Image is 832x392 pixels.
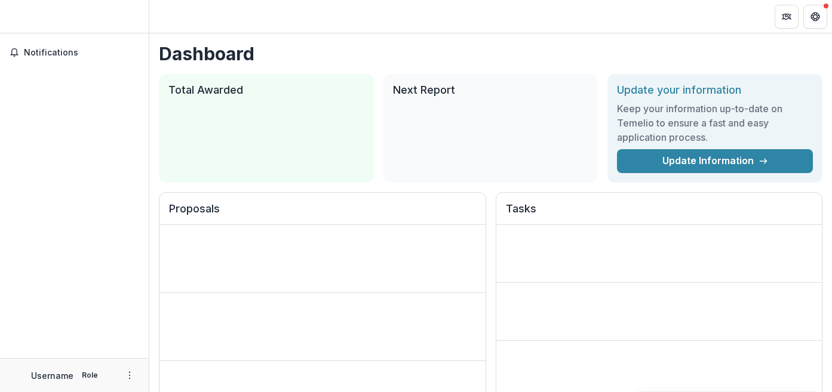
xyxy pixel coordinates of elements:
h2: Update your information [617,84,813,97]
p: Role [78,370,102,381]
h2: Total Awarded [168,84,364,97]
a: Update Information [617,149,813,173]
span: Notifications [24,48,139,58]
button: Get Help [803,5,827,29]
p: Username [31,369,73,382]
button: More [122,368,137,382]
h2: Proposals [169,202,476,225]
h2: Next Report [393,84,589,97]
button: Notifications [5,43,144,62]
h2: Tasks [506,202,813,225]
h3: Keep your information up-to-date on Temelio to ensure a fast and easy application process. [617,101,813,144]
h1: Dashboard [159,43,822,64]
button: Partners [775,5,799,29]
